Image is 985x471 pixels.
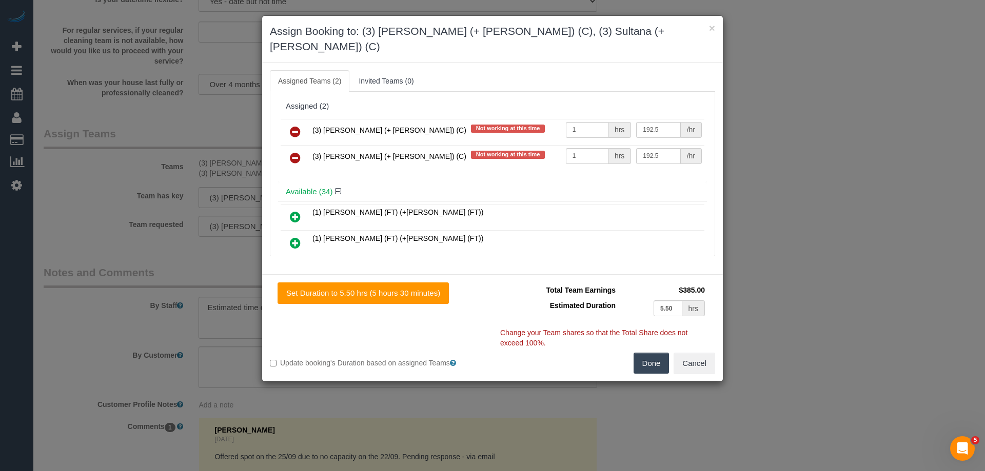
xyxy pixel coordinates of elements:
div: hrs [608,148,631,164]
span: (3) [PERSON_NAME] (+ [PERSON_NAME]) (C) [312,126,466,134]
div: hrs [608,122,631,138]
div: /hr [681,148,702,164]
button: × [709,23,715,33]
div: hrs [682,300,705,316]
span: 5 [971,436,979,444]
label: Update booking's Duration based on assigned Teams [270,358,485,368]
input: Update booking's Duration based on assigned Teams [270,360,277,366]
td: Total Team Earnings [500,282,618,298]
span: Not working at this time [471,125,545,133]
td: $385.00 [618,282,707,298]
button: Set Duration to 5.50 hrs (5 hours 30 minutes) [278,282,449,304]
h4: Available (34) [286,188,699,196]
a: Invited Teams (0) [350,70,422,92]
span: Estimated Duration [550,301,616,310]
span: Not working at this time [471,151,545,159]
button: Done [634,353,669,374]
div: /hr [681,122,702,138]
button: Cancel [674,353,715,374]
div: Assigned (2) [286,102,699,111]
h3: Assign Booking to: (3) [PERSON_NAME] (+ [PERSON_NAME]) (C), (3) Sultana (+ [PERSON_NAME]) (C) [270,24,715,54]
a: Assigned Teams (2) [270,70,349,92]
span: (1) [PERSON_NAME] (FT) (+[PERSON_NAME] (FT)) [312,208,483,216]
span: (3) [PERSON_NAME] (+ [PERSON_NAME]) (C) [312,152,466,160]
iframe: Intercom live chat [950,436,975,461]
span: (1) [PERSON_NAME] (FT) (+[PERSON_NAME] (FT)) [312,234,483,242]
